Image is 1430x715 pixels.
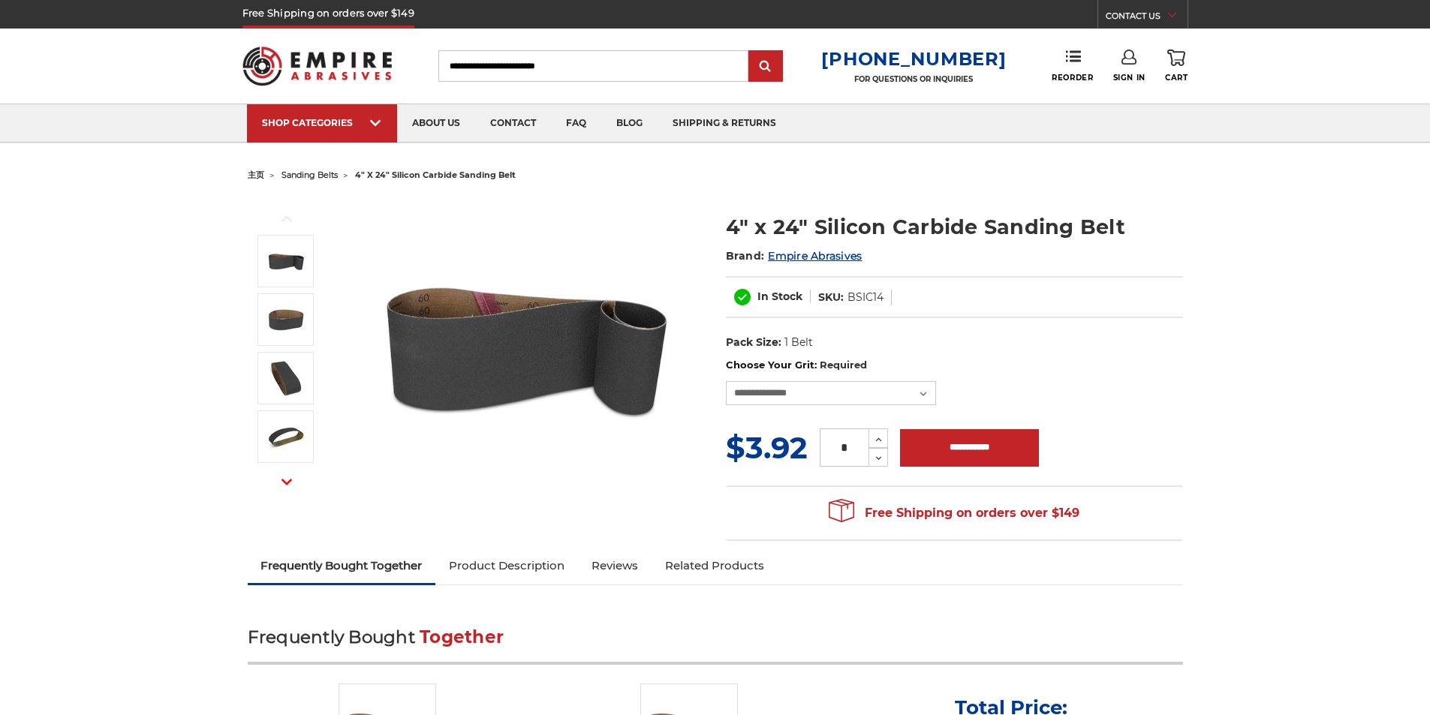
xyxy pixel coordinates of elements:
span: Cart [1165,73,1188,83]
a: Product Description [435,549,578,582]
dd: BSIC14 [847,290,884,305]
a: CONTACT US [1106,8,1188,29]
input: Submit [751,52,781,82]
p: FOR QUESTIONS OR INQUIRIES [821,74,1006,84]
img: 4" x 24" Sanding Belt SC [267,418,305,455]
span: Reorder [1052,73,1093,83]
a: Empire Abrasives [768,249,862,263]
img: 4" x 24" Silicon Carbide File Belt [267,242,305,280]
label: Choose Your Grit: [726,358,1183,373]
dt: SKU: [818,290,844,305]
a: Reorder [1052,50,1093,82]
a: Reviews [578,549,652,582]
h1: 4" x 24" Silicon Carbide Sanding Belt [726,212,1183,242]
button: Previous [269,203,305,235]
button: Next [269,466,305,498]
span: Brand: [726,249,765,263]
dt: Pack Size: [726,335,781,350]
a: sanding belts [281,170,338,180]
a: about us [397,104,475,143]
span: $3.92 [726,429,808,466]
img: 4" x 24" Silicon Carbide File Belt [376,197,676,497]
small: Required [820,359,867,371]
dd: 1 Belt [784,335,813,350]
span: In Stock [757,290,802,303]
div: SHOP CATEGORIES [262,117,382,128]
a: faq [551,104,601,143]
a: 主页 [248,170,264,180]
img: 4" x 24" Silicon Carbide Sanding Belt [267,301,305,338]
span: Together [420,626,504,647]
a: blog [601,104,658,143]
span: Sign In [1113,73,1146,83]
span: 4" x 24" silicon carbide sanding belt [355,170,516,180]
a: Related Products [652,549,778,582]
span: Frequently Bought [248,626,415,647]
a: contact [475,104,551,143]
a: Frequently Bought Together [248,549,436,582]
span: Free Shipping on orders over $149 [829,498,1079,528]
a: shipping & returns [658,104,791,143]
a: [PHONE_NUMBER] [821,48,1006,70]
img: Empire Abrasives [242,37,393,95]
img: 4" x 24" - Silicon Carbide Sanding Belt [267,359,305,397]
a: Cart [1165,50,1188,83]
